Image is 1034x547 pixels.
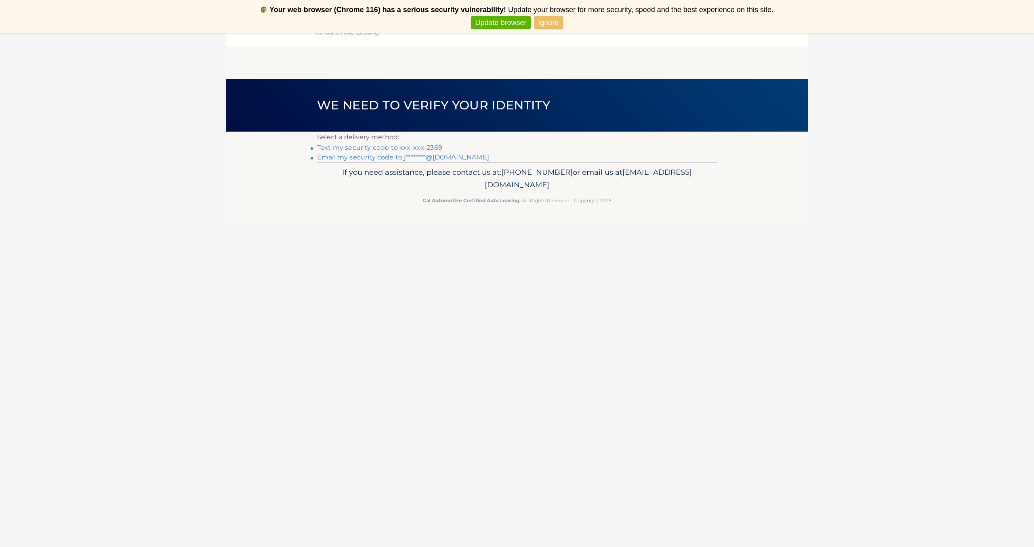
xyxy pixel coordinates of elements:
span: [PHONE_NUMBER] [501,168,573,177]
a: Email my security code to j********@[DOMAIN_NAME] [317,153,489,161]
p: Select a delivery method: [317,132,717,143]
b: Your web browser (Chrome 116) has a serious security vulnerability! [269,6,506,14]
a: Update browser [471,16,530,29]
a: Ignore [534,16,563,29]
strong: Cal Automotive Certified Auto Leasing [422,197,519,203]
p: - All Rights Reserved - Copyright 2025 [322,196,712,205]
a: Text my security code to xxx-xxx-2369 [317,144,442,151]
span: We need to verify your identity [317,98,550,113]
p: If you need assistance, please contact us at: or email us at [322,166,712,192]
span: Update your browser for more security, speed and the best experience on this site. [508,6,773,14]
